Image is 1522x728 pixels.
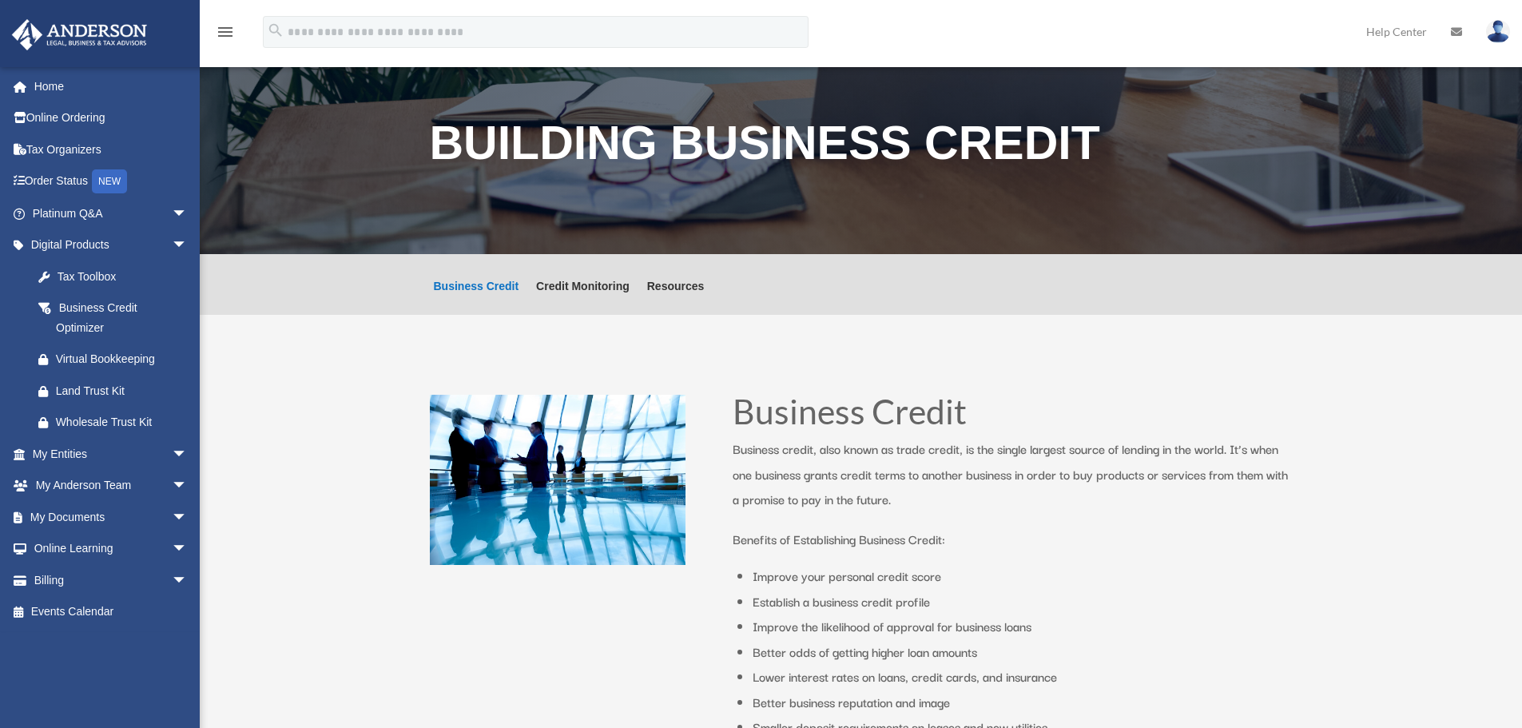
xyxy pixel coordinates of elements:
a: Tax Toolbox [22,261,212,292]
a: Platinum Q&Aarrow_drop_down [11,197,212,229]
a: My Anderson Teamarrow_drop_down [11,470,212,502]
a: Business Credit [434,280,519,315]
i: menu [216,22,235,42]
img: business people talking in office [430,395,685,566]
a: Digital Productsarrow_drop_down [11,229,212,261]
span: arrow_drop_down [172,533,204,566]
a: Order StatusNEW [11,165,212,198]
li: Better odds of getting higher loan amounts [753,639,1292,665]
div: NEW [92,169,127,193]
div: Business Credit Optimizer [56,298,184,337]
a: Online Learningarrow_drop_down [11,533,212,565]
img: Anderson Advisors Platinum Portal [7,19,152,50]
a: Resources [647,280,705,315]
a: Virtual Bookkeeping [22,344,212,376]
li: Better business reputation and image [753,690,1292,715]
div: Wholesale Trust Kit [56,412,192,432]
a: Business Credit Optimizer [22,292,204,344]
img: User Pic [1486,20,1510,43]
span: arrow_drop_down [172,564,204,597]
div: Tax Toolbox [56,267,192,287]
a: menu [216,28,235,42]
a: Billingarrow_drop_down [11,564,212,596]
span: arrow_drop_down [172,229,204,262]
a: Home [11,70,212,102]
span: arrow_drop_down [172,470,204,503]
div: Land Trust Kit [56,381,192,401]
a: My Entitiesarrow_drop_down [11,438,212,470]
span: arrow_drop_down [172,197,204,230]
li: Improve the likelihood of approval for business loans [753,614,1292,639]
a: Land Trust Kit [22,375,212,407]
div: Virtual Bookkeeping [56,349,192,369]
h1: Building Business Credit [430,120,1293,175]
li: Lower interest rates on loans, credit cards, and insurance [753,664,1292,690]
h1: Business Credit [733,395,1292,437]
a: Events Calendar [11,596,212,628]
span: arrow_drop_down [172,501,204,534]
a: Wholesale Trust Kit [22,407,212,439]
span: arrow_drop_down [172,438,204,471]
a: Tax Organizers [11,133,212,165]
i: search [267,22,284,39]
a: Credit Monitoring [536,280,630,315]
li: Improve your personal credit score [753,563,1292,589]
p: Business credit, also known as trade credit, is the single largest source of lending in the world... [733,436,1292,527]
p: Benefits of Establishing Business Credit: [733,527,1292,552]
a: My Documentsarrow_drop_down [11,501,212,533]
a: Online Ordering [11,102,212,134]
li: Establish a business credit profile [753,589,1292,615]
